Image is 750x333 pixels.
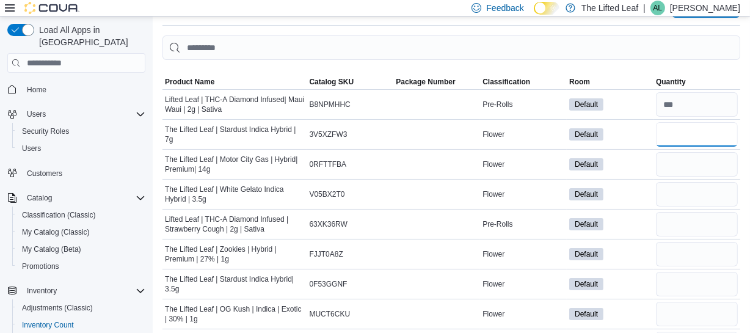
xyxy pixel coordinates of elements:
span: MUCT6CKU [310,309,351,319]
p: | [643,1,646,15]
span: Default [569,98,603,111]
a: Classification (Classic) [17,208,101,222]
span: Flower [482,130,504,139]
span: The Lifted Leaf | OG Kush | Indica | Exotic | 30% | 1g [165,304,305,324]
span: The Lifted Leaf | Motor City Gas | Hybrid| Premium| 14g [165,155,305,174]
span: Security Roles [22,126,69,136]
span: V05BX2T0 [310,189,345,199]
img: Cova [24,2,79,14]
span: Room [569,77,590,87]
span: Lifted Leaf | THC-A Diamond Infused | Strawberry Cough | 2g | Sativa [165,214,305,234]
button: Adjustments (Classic) [12,299,150,317]
span: Default [569,308,603,320]
span: Default [575,249,598,260]
button: Users [2,106,150,123]
span: Feedback [486,2,523,14]
button: Classification [480,75,567,89]
span: My Catalog (Classic) [22,227,90,237]
span: My Catalog (Classic) [17,225,145,240]
span: Flower [482,159,504,169]
div: Anna Lutz [650,1,665,15]
span: Default [575,99,598,110]
a: Inventory Count [17,318,79,332]
button: Home [2,80,150,98]
span: Home [27,85,46,95]
span: Default [575,309,598,320]
span: Lifted Leaf | THC-A Diamond Infused| Maui Waui | 2g | Sativa [165,95,305,114]
p: The Lifted Leaf [581,1,638,15]
a: Customers [22,166,67,181]
button: Promotions [12,258,150,275]
span: Load All Apps in [GEOGRAPHIC_DATA] [34,24,145,48]
a: Promotions [17,259,64,274]
button: Product Name [162,75,307,89]
span: Adjustments (Classic) [17,301,145,315]
button: Catalog [22,191,57,205]
span: Inventory Count [22,320,74,330]
span: Customers [22,166,145,181]
span: Default [569,158,603,170]
span: The Lifted Leaf | Stardust Indica Hybrid | 7g [165,125,305,144]
span: Adjustments (Classic) [22,303,93,313]
span: B8NPMHHC [310,100,351,109]
span: Classification [482,77,530,87]
span: FJJT0A8Z [310,249,343,259]
input: Dark Mode [534,2,559,15]
span: Users [22,144,41,153]
span: Default [569,248,603,260]
span: Promotions [22,262,59,271]
span: Pre-Rolls [482,219,512,229]
input: This is a search bar. After typing your query, hit enter to filter the results lower in the page. [162,35,740,60]
span: Default [575,189,598,200]
button: Users [12,140,150,157]
button: Security Roles [12,123,150,140]
span: Home [22,81,145,97]
span: 0RFTTFBA [310,159,347,169]
span: Flower [482,309,504,319]
span: Promotions [17,259,145,274]
button: Package Number [393,75,480,89]
a: Adjustments (Classic) [17,301,98,315]
button: Catalog [2,189,150,207]
span: Default [575,129,598,140]
button: My Catalog (Classic) [12,224,150,241]
span: Users [17,141,145,156]
a: My Catalog (Classic) [17,225,95,240]
span: Default [569,218,603,230]
span: 0F53GGNF [310,279,348,289]
button: Inventory [2,282,150,299]
span: Inventory Count [17,318,145,332]
span: Catalog SKU [310,77,354,87]
span: Users [22,107,145,122]
span: Security Roles [17,124,145,139]
a: Home [22,82,51,97]
button: Customers [2,164,150,182]
p: [PERSON_NAME] [670,1,740,15]
span: AL [654,1,663,15]
span: The Lifted Leaf | Stardust Indica Hybrid| 3.5g [165,274,305,294]
span: Inventory [27,286,57,296]
span: The Lifted Leaf | White Gelato Indica Hybrid | 3.5g [165,185,305,204]
span: Customers [27,169,62,178]
span: Default [569,128,603,141]
span: Flower [482,249,504,259]
button: Quantity [654,75,740,89]
span: 3V5XZFW3 [310,130,348,139]
button: Classification (Classic) [12,207,150,224]
a: My Catalog (Beta) [17,242,86,257]
span: Quantity [656,77,686,87]
button: Catalog SKU [307,75,394,89]
span: Flower [482,189,504,199]
span: Default [575,159,598,170]
span: Inventory [22,284,145,298]
span: Default [569,188,603,200]
span: Package Number [396,77,455,87]
span: My Catalog (Beta) [17,242,145,257]
span: My Catalog (Beta) [22,244,81,254]
span: Catalog [22,191,145,205]
span: Pre-Rolls [482,100,512,109]
span: 63XK36RW [310,219,348,229]
a: Security Roles [17,124,74,139]
span: Catalog [27,193,52,203]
